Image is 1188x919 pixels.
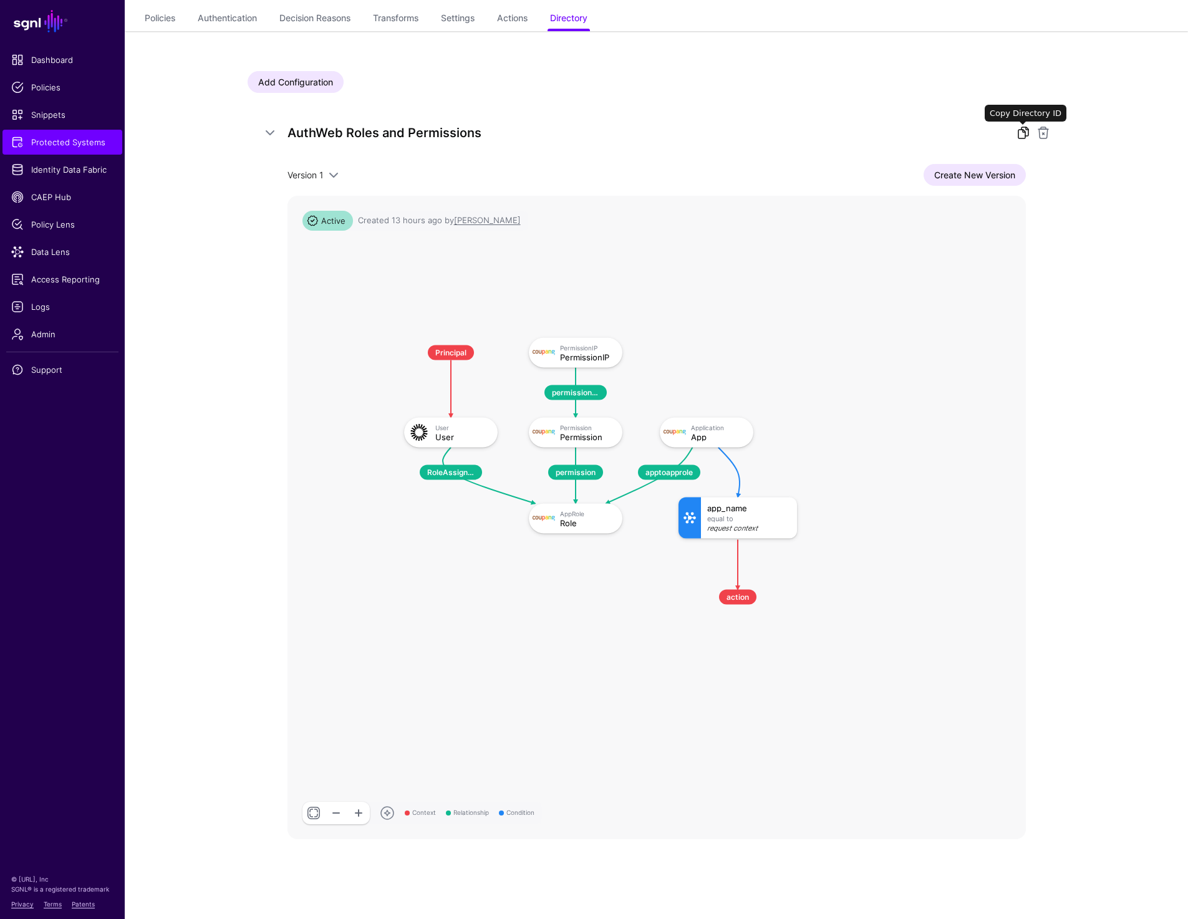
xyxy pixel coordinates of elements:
[11,874,113,884] p: © [URL], Inc
[550,7,587,31] a: Directory
[560,423,614,431] div: Permission
[11,136,113,148] span: Protected Systems
[560,509,614,517] div: AppRole
[11,163,113,176] span: Identity Data Fabric
[533,421,555,444] img: svg+xml;base64,PHN2ZyBpZD0iTG9nbyIgeG1sbnM9Imh0dHA6Ly93d3cudzMub3JnLzIwMDAvc3ZnIiB3aWR0aD0iMTIxLj...
[2,75,122,100] a: Policies
[11,246,113,258] span: Data Lens
[560,344,614,351] div: PermissionIP
[707,504,791,512] div: app_name
[454,215,521,225] app-identifier: [PERSON_NAME]
[72,900,95,908] a: Patents
[664,421,686,444] img: svg+xml;base64,PHN2ZyBpZD0iTG9nbyIgeG1sbnM9Imh0dHA6Ly93d3cudzMub3JnLzIwMDAvc3ZnIiB3aWR0aD0iMTIxLj...
[405,808,436,817] span: Context
[279,7,350,31] a: Decision Reasons
[2,47,122,72] a: Dashboard
[373,7,418,31] a: Transforms
[11,108,113,121] span: Snippets
[11,328,113,340] span: Admin
[638,465,700,480] span: apptoapprole
[11,81,113,94] span: Policies
[287,123,1001,143] h5: AuthWeb Roles and Permissions
[2,185,122,209] a: CAEP Hub
[2,239,122,264] a: Data Lens
[533,342,555,364] img: svg+xml;base64,PHN2ZyBpZD0iTG9nbyIgeG1sbnM9Imh0dHA6Ly93d3cudzMub3JnLzIwMDAvc3ZnIiB3aWR0aD0iMTIxLj...
[707,515,791,522] div: Equal To
[11,218,113,231] span: Policy Lens
[420,465,482,480] span: RoleAssignment
[2,157,122,182] a: Identity Data Fabric
[11,363,113,376] span: Support
[435,432,489,441] div: User
[7,7,117,35] a: SGNL
[198,7,257,31] a: Authentication
[560,352,614,361] div: PermissionIP
[428,345,474,360] span: Principal
[248,71,344,93] a: Add Configuration
[2,102,122,127] a: Snippets
[11,884,113,894] p: SGNL® is a registered trademark
[441,7,475,31] a: Settings
[985,105,1066,122] div: Copy Directory ID
[691,423,745,431] div: Application
[287,170,323,180] span: Version 1
[11,54,113,66] span: Dashboard
[560,518,614,527] div: Role
[2,267,122,292] a: Access Reporting
[11,301,113,313] span: Logs
[435,423,489,431] div: User
[11,191,113,203] span: CAEP Hub
[408,421,430,444] img: svg+xml;base64,PHN2ZyB3aWR0aD0iNjQiIGhlaWdodD0iNjQiIHZpZXdCb3g9IjAgMCA2NCA2NCIgZmlsbD0ibm9uZSIgeG...
[44,900,62,908] a: Terms
[691,432,745,441] div: App
[2,294,122,319] a: Logs
[497,7,528,31] a: Actions
[145,7,175,31] a: Policies
[11,273,113,286] span: Access Reporting
[719,590,756,605] span: action
[533,508,555,530] img: svg+xml;base64,PHN2ZyBpZD0iTG9nbyIgeG1sbnM9Imh0dHA6Ly93d3cudzMub3JnLzIwMDAvc3ZnIiB3aWR0aD0iMTIxLj...
[707,525,791,532] div: Request Context
[2,130,122,155] a: Protected Systems
[499,808,534,817] span: Condition
[358,214,521,227] div: Created 13 hours ago by
[2,322,122,347] a: Admin
[2,212,122,237] a: Policy Lens
[302,211,353,231] span: Active
[548,465,603,480] span: permission
[560,432,614,441] div: Permission
[924,164,1026,186] a: Create New Version
[544,385,607,400] span: permissioniptopermission
[446,808,489,817] span: Relationship
[11,900,34,908] a: Privacy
